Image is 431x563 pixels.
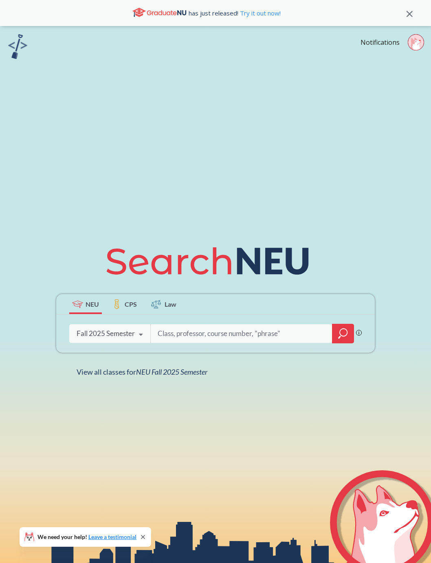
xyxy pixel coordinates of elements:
span: NEU Fall 2025 Semester [136,367,207,376]
img: sandbox logo [8,34,27,59]
span: We need your help! [37,534,136,540]
a: sandbox logo [8,34,27,61]
span: NEU [86,299,99,309]
a: Leave a testimonial [88,533,136,540]
span: View all classes for [77,367,207,376]
span: Law [165,299,176,309]
span: has just released! [189,9,281,17]
div: Fall 2025 Semester [77,329,135,338]
div: magnifying glass [332,324,354,343]
svg: magnifying glass [338,328,348,339]
a: Notifications [361,38,400,47]
a: Try it out now! [238,9,281,17]
input: Class, professor, course number, "phrase" [157,325,326,342]
span: CPS [125,299,137,309]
